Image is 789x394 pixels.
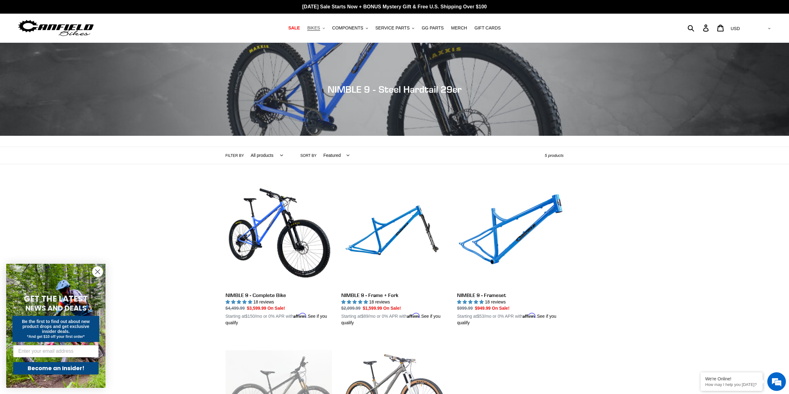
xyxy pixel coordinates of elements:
p: How may I help you today? [705,382,758,387]
button: SERVICE PARTS [372,24,417,32]
span: Be the first to find out about new product drops and get exclusive insider deals. [22,319,90,334]
div: We're Online! [705,376,758,381]
a: SALE [285,24,303,32]
span: GG PARTS [422,25,444,31]
span: 5 products [545,153,564,158]
a: MERCH [448,24,470,32]
span: NIMBLE 9 - Steel Hardtail 29er [328,84,462,95]
span: BIKES [307,25,320,31]
a: GIFT CARDS [471,24,504,32]
input: Search [691,21,707,35]
input: Enter your email address [13,345,99,357]
span: *And get $10 off your first order* [27,334,84,339]
a: GG PARTS [419,24,447,32]
span: GIFT CARDS [474,25,501,31]
button: Close dialog [92,266,103,277]
label: Sort by [300,153,316,158]
span: SALE [288,25,300,31]
span: COMPONENTS [332,25,363,31]
img: Canfield Bikes [17,18,95,38]
button: Become an Insider! [13,362,99,374]
span: MERCH [451,25,467,31]
span: NEWS AND DEALS [25,303,87,313]
button: COMPONENTS [329,24,371,32]
button: BIKES [304,24,328,32]
span: GET THE LATEST [24,293,88,304]
label: Filter by [226,153,244,158]
span: SERVICE PARTS [375,25,410,31]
